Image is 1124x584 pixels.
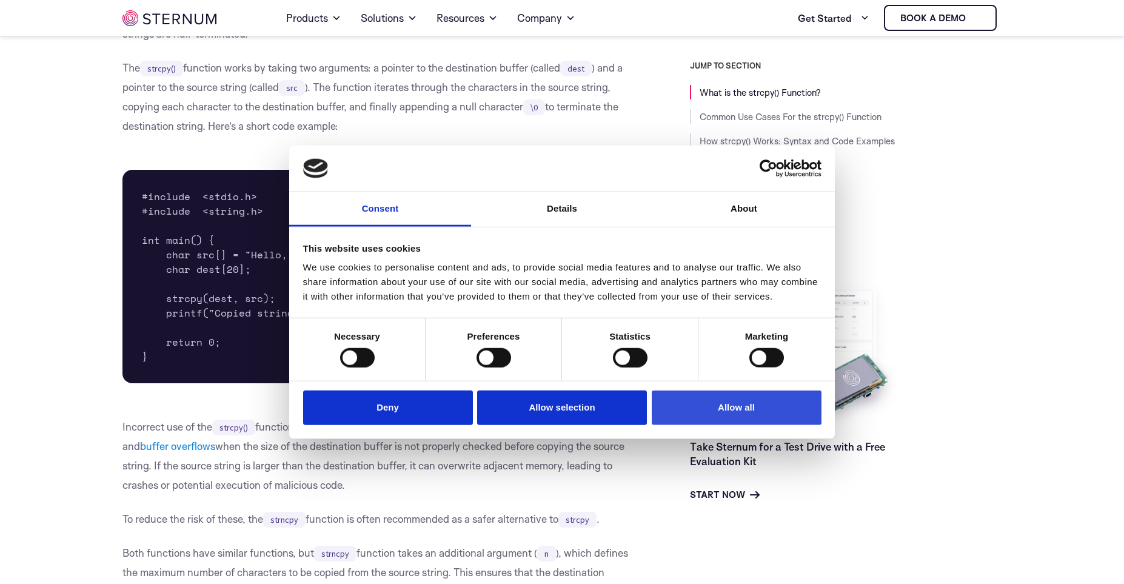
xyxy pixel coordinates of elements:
button: Allow selection [477,391,647,425]
code: strncpy [314,546,356,562]
a: Products [286,1,341,35]
a: Usercentrics Cookiebot - opens in a new window [715,159,821,178]
p: Incorrect use of the function can open a door to security vulnerabilities, such as memory leaks a... [122,417,635,495]
code: strncpy [263,512,306,528]
code: \0 [523,99,545,115]
div: This website uses cookies [303,241,821,256]
a: Resources [437,1,498,35]
a: Common Use Cases For the strcpy() Function [700,111,881,123]
img: logo [303,159,329,178]
button: Deny [303,391,473,425]
code: strcpy [558,512,597,528]
code: dest [560,61,592,76]
a: Details [471,192,653,227]
p: The function works by taking two arguments: a pointer to the destination buffer (called ) and a p... [122,58,635,136]
code: strcpy() [140,61,183,76]
a: Solutions [361,1,417,35]
a: Book a demo [884,5,997,31]
a: What is the strcpy() Function? [700,87,821,98]
a: buffer overflows [140,440,215,452]
strong: Necessary [334,331,380,341]
a: Take Sternum for a Test Drive with a Free Evaluation Kit [690,440,885,468]
a: Company [517,1,575,35]
pre: #include <stdio.h> #include <string.h> int main() { char src[] = "Hello, World!"; char dest[20]; ... [122,170,635,383]
strong: Marketing [745,331,789,341]
code: strcpy() [212,420,255,435]
strong: Preferences [467,331,520,341]
div: We use cookies to personalise content and ads, to provide social media features and to analyse ou... [303,260,821,304]
a: About [653,192,835,227]
a: How strcpy() Works: Syntax and Code Examples [700,135,895,147]
h3: JUMP TO SECTION [690,61,1002,70]
button: Allow all [652,391,821,425]
img: sternum iot [122,10,216,26]
a: Start Now [690,488,760,502]
code: src [279,80,305,96]
img: sternum iot [971,13,980,23]
a: Get Started [798,6,869,30]
p: To reduce the risk of these, the function is often recommended as a safer alternative to . [122,509,635,529]
a: Consent [289,192,471,227]
code: n [537,546,556,562]
strong: Statistics [609,331,651,341]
